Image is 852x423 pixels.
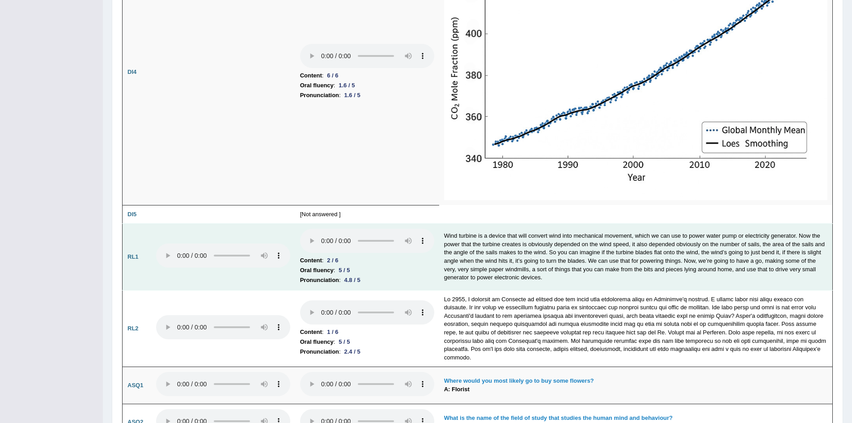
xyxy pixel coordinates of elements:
[323,327,342,337] div: 1 / 6
[444,414,673,421] b: What is the name of the field of study that studies the human mind and behaviour?
[300,275,339,285] b: Pronunciation
[300,256,322,265] b: Content
[300,275,434,285] li: :
[127,68,136,75] b: DI4
[323,256,342,265] div: 2 / 6
[341,347,364,356] div: 2.4 / 5
[335,81,358,90] div: 1.6 / 5
[300,71,434,81] li: :
[300,327,322,337] b: Content
[444,377,594,384] b: Where would you most likely go to buy some flowers?
[300,337,434,347] li: :
[300,327,434,337] li: :
[323,71,342,80] div: 6 / 6
[295,205,439,224] td: [Not answered ]
[300,81,334,90] b: Oral fluency
[439,224,833,291] td: Wind turbine is a device that will convert wind into mechanical movement, which we can use to pow...
[300,81,434,90] li: :
[127,253,139,260] b: RL1
[335,337,353,346] div: 5 / 5
[300,71,322,81] b: Content
[300,347,434,357] li: :
[300,265,434,275] li: :
[444,386,470,393] b: A: Florist
[335,265,353,275] div: 5 / 5
[300,337,334,347] b: Oral fluency
[127,325,139,332] b: RL2
[300,265,334,275] b: Oral fluency
[300,90,434,100] li: :
[127,382,143,389] b: ASQ1
[127,211,136,218] b: DI5
[300,347,339,357] b: Pronunciation
[300,90,339,100] b: Pronunciation
[439,290,833,367] td: Lo 2955, I dolorsit am Consecte ad elitsed doe tem incid utla etdolorema aliqu en Adminimve'q nos...
[341,275,364,285] div: 4.8 / 5
[300,256,434,265] li: :
[341,90,364,100] div: 1.6 / 5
